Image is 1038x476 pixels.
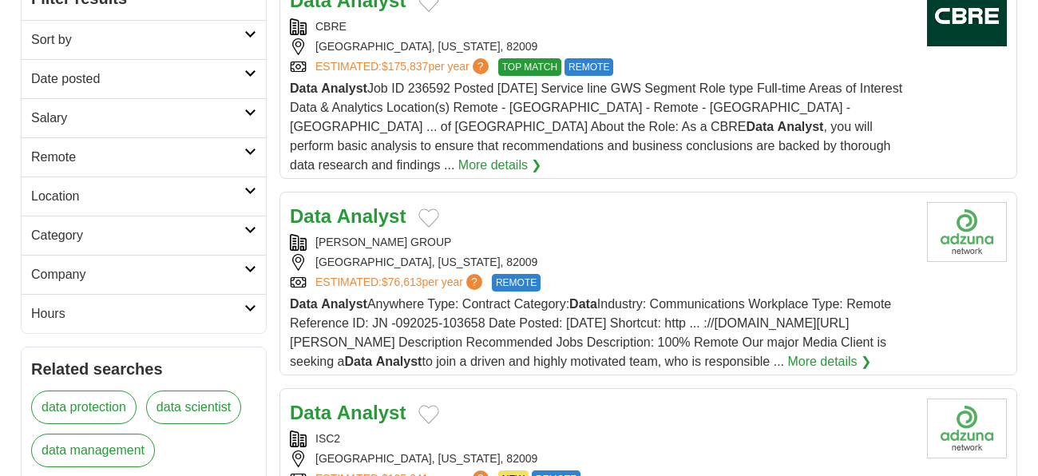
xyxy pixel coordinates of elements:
[787,352,871,371] a: More details ❯
[290,81,318,95] strong: Data
[31,69,244,89] h2: Date posted
[31,304,244,323] h2: Hours
[315,236,451,248] a: [PERSON_NAME] GROUP
[22,177,266,216] a: Location
[22,20,266,59] a: Sort by
[321,297,367,311] strong: Analyst
[31,357,256,381] h2: Related searches
[31,391,137,424] a: data protection
[345,355,373,368] strong: Data
[290,430,914,447] div: ISC2
[746,120,774,133] strong: Data
[473,58,489,74] span: ?
[22,59,266,98] a: Date posted
[22,216,266,255] a: Category
[22,137,266,177] a: Remote
[376,355,422,368] strong: Analyst
[321,81,367,95] strong: Analyst
[22,98,266,137] a: Salary
[290,254,914,271] div: [GEOGRAPHIC_DATA], [US_STATE], 82009
[290,81,902,172] span: Job ID 236592 Posted [DATE] Service line GWS Segment Role type Full-time Areas of Interest Data &...
[31,265,244,284] h2: Company
[382,60,428,73] span: $175,837
[927,399,1007,458] img: Company logo
[466,274,482,290] span: ?
[458,156,542,175] a: More details ❯
[315,20,347,33] a: CBRE
[418,405,439,424] button: Add to favorite jobs
[31,226,244,245] h2: Category
[565,58,613,76] span: REMOTE
[290,38,914,55] div: [GEOGRAPHIC_DATA], [US_STATE], 82009
[31,187,244,206] h2: Location
[337,402,406,423] strong: Analyst
[31,434,155,467] a: data management
[290,402,406,423] a: Data Analyst
[492,274,541,292] span: REMOTE
[290,297,891,368] span: Anywhere Type: Contract Category: Industry: Communications Workplace Type: Remote Reference ID: J...
[498,58,561,76] span: TOP MATCH
[290,205,331,227] strong: Data
[290,402,331,423] strong: Data
[927,202,1007,262] img: Eliassen Group logo
[569,297,597,311] strong: Data
[315,58,492,76] a: ESTIMATED:$175,837per year?
[22,255,266,294] a: Company
[22,294,266,333] a: Hours
[418,208,439,228] button: Add to favorite jobs
[290,297,318,311] strong: Data
[382,276,422,288] span: $76,613
[778,120,824,133] strong: Analyst
[31,30,244,50] h2: Sort by
[290,205,406,227] a: Data Analyst
[337,205,406,227] strong: Analyst
[31,109,244,128] h2: Salary
[290,450,914,467] div: [GEOGRAPHIC_DATA], [US_STATE], 82009
[315,274,485,292] a: ESTIMATED:$76,613per year?
[146,391,241,424] a: data scientist
[31,148,244,167] h2: Remote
